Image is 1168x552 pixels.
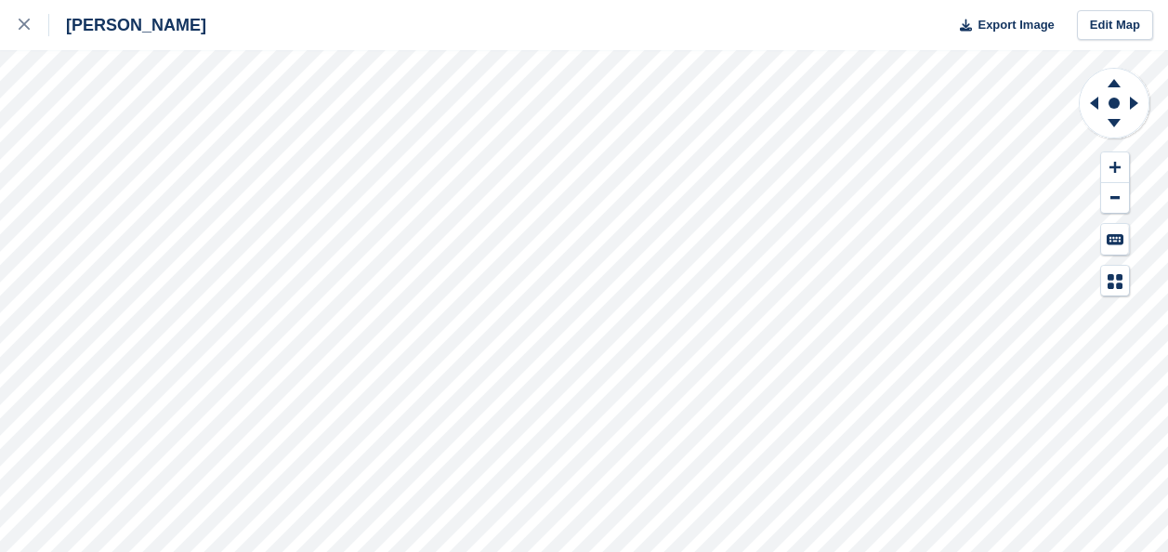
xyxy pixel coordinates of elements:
[1101,183,1129,214] button: Zoom Out
[949,10,1055,41] button: Export Image
[49,14,206,36] div: [PERSON_NAME]
[1101,266,1129,296] button: Map Legend
[1101,152,1129,183] button: Zoom In
[1101,224,1129,255] button: Keyboard Shortcuts
[978,16,1054,34] span: Export Image
[1077,10,1153,41] a: Edit Map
